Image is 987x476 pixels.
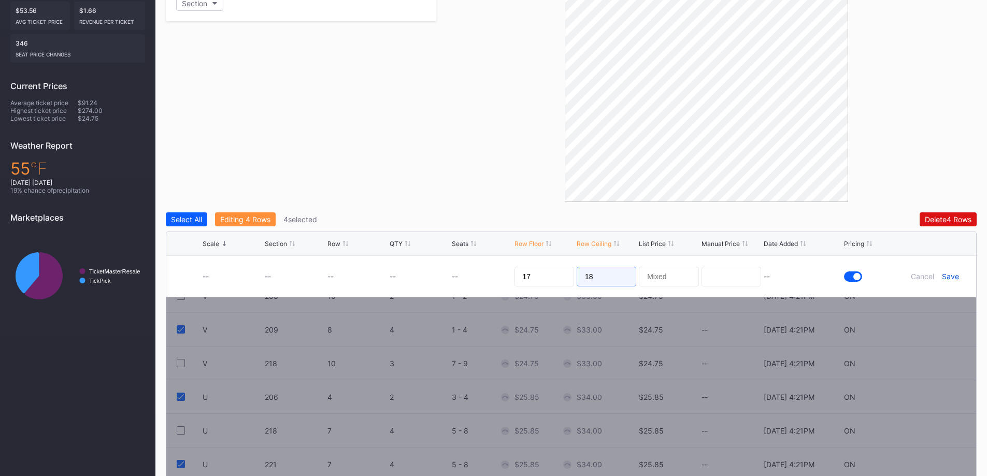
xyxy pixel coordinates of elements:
div: Revenue per ticket [79,15,140,25]
div: -- [265,272,324,281]
div: $53.56 [10,2,70,30]
input: Mixed [639,267,698,286]
div: Row [327,240,340,248]
div: [DATE] [DATE] [10,179,145,186]
div: Weather Report [10,140,145,151]
div: 55 [10,158,145,179]
input: -- [577,267,636,286]
div: Cancel [911,272,934,281]
div: $91.24 [78,99,145,107]
div: 4 selected [283,215,317,224]
div: Pricing [844,240,864,248]
div: Select All [171,215,202,224]
div: Manual Price [702,240,740,248]
div: Date Added [764,240,798,248]
div: Current Prices [10,81,145,91]
div: 19 % chance of precipitation [10,186,145,194]
div: QTY [390,240,403,248]
div: Save [942,272,959,281]
input: -- [514,267,574,286]
div: Row Ceiling [577,240,611,248]
span: ℉ [30,158,47,179]
div: List Price [639,240,666,248]
button: Editing 4 Rows [215,212,276,226]
div: -- [327,272,387,281]
div: $1.66 [74,2,146,30]
button: Select All [166,212,207,226]
div: $274.00 [78,107,145,114]
div: Highest ticket price [10,107,78,114]
div: 346 [10,34,145,63]
div: Seats [452,240,468,248]
div: seat price changes [16,47,140,57]
svg: Chart title [10,230,145,321]
div: -- [390,272,449,281]
div: Lowest ticket price [10,114,78,122]
div: Scale [203,240,219,248]
text: TickPick [89,278,111,284]
div: Editing 4 Rows [220,215,270,224]
button: Delete4 Rows [920,212,977,226]
div: Avg ticket price [16,15,65,25]
text: TicketMasterResale [89,268,140,275]
div: -- [764,272,841,281]
div: Delete 4 Rows [925,215,971,224]
div: $24.75 [78,114,145,122]
div: -- [203,272,262,281]
div: Row Floor [514,240,543,248]
div: -- [452,272,511,281]
div: Marketplaces [10,212,145,223]
div: Average ticket price [10,99,78,107]
div: Section [265,240,287,248]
